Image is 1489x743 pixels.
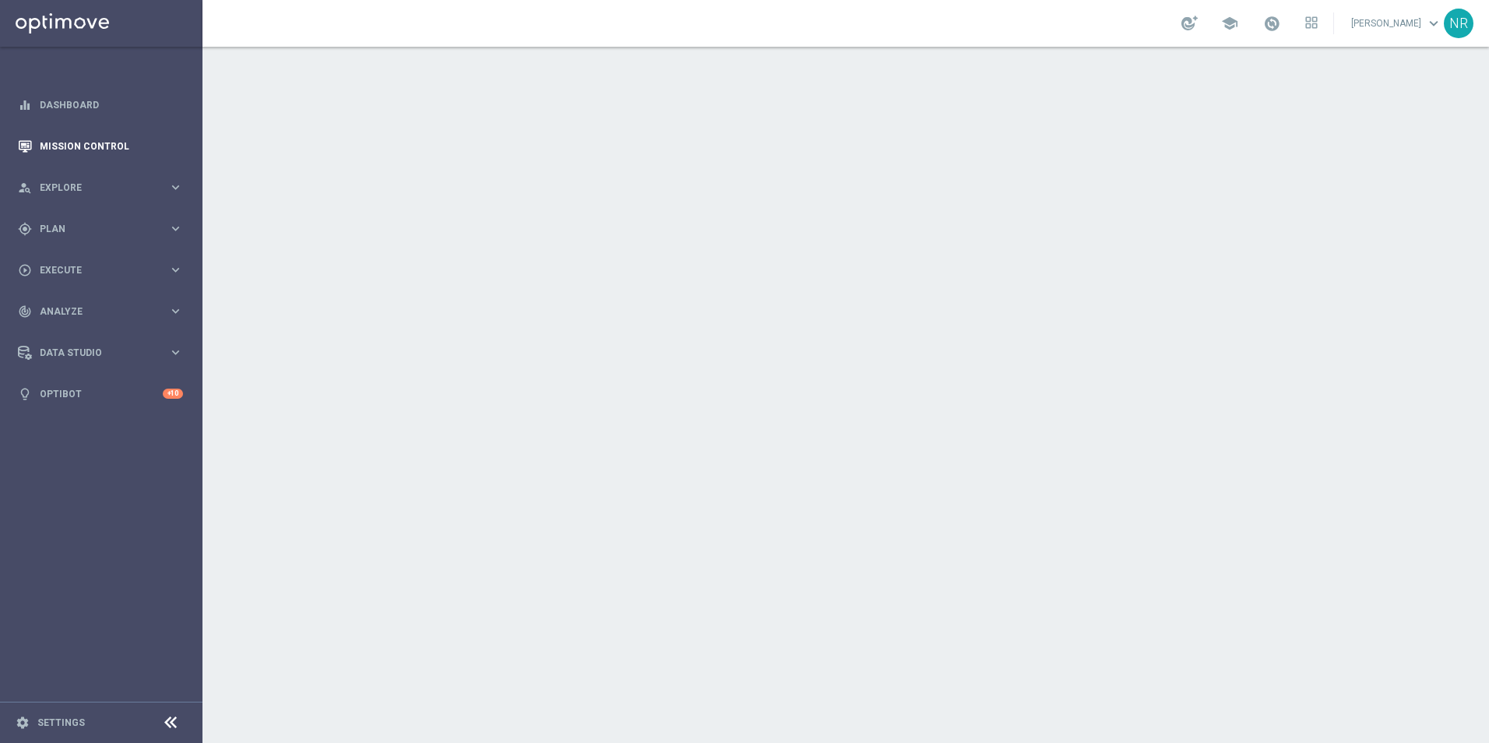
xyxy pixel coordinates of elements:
[40,125,183,167] a: Mission Control
[37,718,85,727] a: Settings
[40,307,168,316] span: Analyze
[1444,9,1473,38] div: NR
[17,99,184,111] button: equalizer Dashboard
[18,346,168,360] div: Data Studio
[18,305,168,319] div: Analyze
[18,84,183,125] div: Dashboard
[40,348,168,357] span: Data Studio
[17,140,184,153] button: Mission Control
[18,263,168,277] div: Execute
[18,305,32,319] i: track_changes
[168,262,183,277] i: keyboard_arrow_right
[40,373,163,414] a: Optibot
[17,388,184,400] button: lightbulb Optibot +10
[18,387,32,401] i: lightbulb
[1221,15,1238,32] span: school
[17,181,184,194] button: person_search Explore keyboard_arrow_right
[168,345,183,360] i: keyboard_arrow_right
[17,223,184,235] button: gps_fixed Plan keyboard_arrow_right
[17,264,184,276] button: play_circle_outline Execute keyboard_arrow_right
[168,304,183,319] i: keyboard_arrow_right
[18,181,168,195] div: Explore
[18,222,32,236] i: gps_fixed
[18,98,32,112] i: equalizer
[168,221,183,236] i: keyboard_arrow_right
[16,716,30,730] i: settings
[163,389,183,399] div: +10
[40,266,168,275] span: Execute
[1350,12,1444,35] a: [PERSON_NAME]keyboard_arrow_down
[40,84,183,125] a: Dashboard
[1425,15,1442,32] span: keyboard_arrow_down
[18,263,32,277] i: play_circle_outline
[17,347,184,359] button: Data Studio keyboard_arrow_right
[17,305,184,318] button: track_changes Analyze keyboard_arrow_right
[40,183,168,192] span: Explore
[168,180,183,195] i: keyboard_arrow_right
[18,373,183,414] div: Optibot
[18,125,183,167] div: Mission Control
[18,181,32,195] i: person_search
[18,222,168,236] div: Plan
[40,224,168,234] span: Plan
